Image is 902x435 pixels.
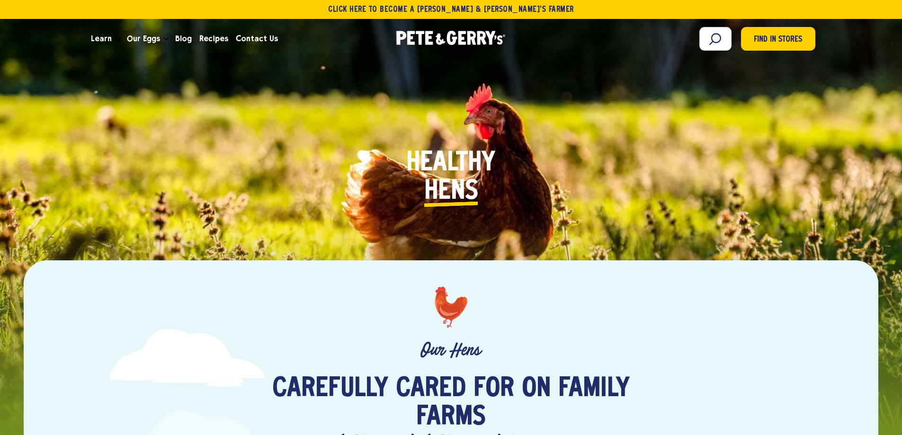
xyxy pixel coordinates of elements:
[116,37,120,41] button: Open the dropdown menu for Learn
[175,33,192,44] span: Blog
[127,33,160,44] span: Our Eggs
[416,403,486,432] span: farms
[87,26,116,52] a: Learn
[236,33,278,44] span: Contact Us
[91,33,112,44] span: Learn
[741,27,815,51] a: Find in Stores
[171,26,196,52] a: Blog
[123,26,164,52] a: Our Eggs
[232,26,282,52] a: Contact Us
[522,375,551,403] span: on
[95,340,807,360] p: Our Hens
[473,375,514,403] span: for
[164,37,169,41] button: Open the dropdown menu for Our Eggs
[196,26,232,52] a: Recipes
[699,27,732,51] input: Search
[272,375,388,403] span: Carefully
[199,33,228,44] span: Recipes
[406,149,495,178] span: Healthy
[558,375,630,403] span: family
[396,375,466,403] span: cared
[465,178,478,206] i: s
[754,34,802,46] span: Find in Stores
